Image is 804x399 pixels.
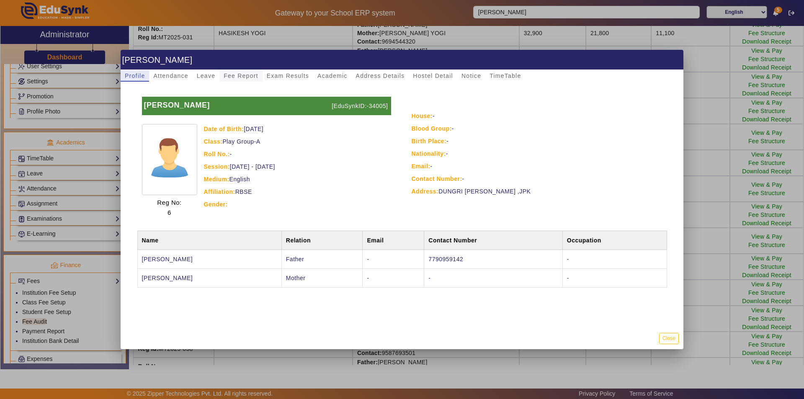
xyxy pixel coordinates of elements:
[412,136,664,146] div: -
[317,73,347,79] span: Academic
[204,124,391,134] div: [DATE]
[204,176,229,183] strong: Medium:
[412,150,446,157] strong: Nationality:
[204,149,391,159] div: -
[197,73,215,79] span: Leave
[204,163,230,170] strong: Session:
[424,231,562,250] th: Contact Number
[330,97,391,115] p: [EduSynkID:-34005]
[424,269,562,288] td: -
[412,174,664,184] div: -
[412,113,433,119] strong: House:
[412,125,452,132] strong: Blood Group:
[281,250,363,269] td: Father
[153,73,188,79] span: Attendance
[204,174,391,184] div: English
[137,269,281,288] td: [PERSON_NAME]
[142,124,197,195] img: profile.png
[490,73,521,79] span: TimeTable
[121,50,683,70] h1: [PERSON_NAME]
[659,333,679,344] button: Close
[424,250,562,269] td: 7790959142
[412,175,462,182] strong: Contact Number:
[137,231,281,250] th: Name
[281,231,363,250] th: Relation
[204,187,391,197] div: RBSE
[363,231,424,250] th: Email
[204,188,235,195] strong: Affiliation:
[461,73,481,79] span: Notice
[412,138,447,144] strong: Birth Place:
[281,269,363,288] td: Mother
[356,73,405,79] span: Address Details
[224,73,258,79] span: Fee Report
[144,101,210,109] b: [PERSON_NAME]
[412,111,664,121] div: -
[204,162,391,172] div: [DATE] - [DATE]
[204,136,391,147] div: Play Group-A
[204,126,244,132] strong: Date of Birth:
[204,151,230,157] strong: Roll No.:
[412,188,439,195] strong: Address:
[157,198,182,208] p: Reg No:
[125,73,145,79] span: Profile
[412,161,664,171] div: -
[204,138,223,145] strong: Class:
[562,250,667,269] td: -
[363,250,424,269] td: -
[267,73,309,79] span: Exam Results
[413,73,453,79] span: Hostel Detail
[412,163,430,170] strong: Email:
[562,231,667,250] th: Occupation
[137,250,281,269] td: [PERSON_NAME]
[562,269,667,288] td: -
[204,201,228,208] strong: Gender:
[157,208,182,218] p: 6
[412,186,664,196] div: DUNGRI [PERSON_NAME] ,JPK
[412,149,664,159] div: -
[363,269,424,288] td: -
[412,124,664,134] div: -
